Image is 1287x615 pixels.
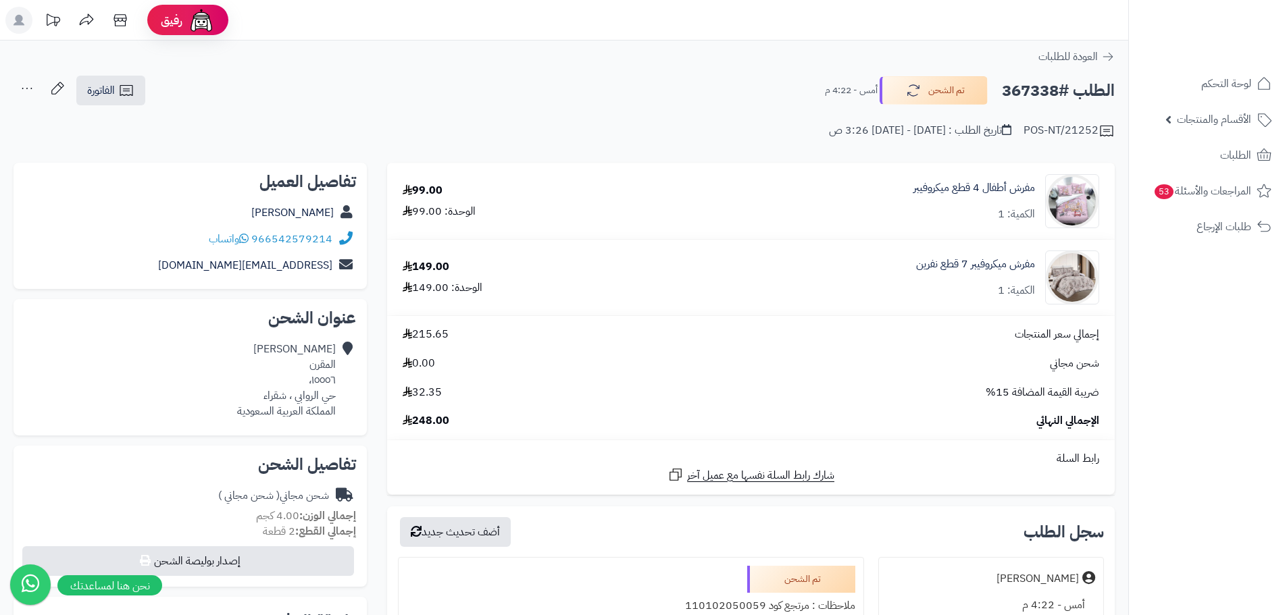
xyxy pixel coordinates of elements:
[1195,36,1274,64] img: logo-2.png
[299,508,356,524] strong: إجمالي الوزن:
[237,342,336,419] div: [PERSON_NAME] المقرن ١٥٥٥٦، حي الروابي ، شقراء المملكة العربية السعودية
[393,451,1109,466] div: رابط السلة
[188,7,215,34] img: ai-face.png
[87,82,115,99] span: الفاتورة
[1155,184,1174,199] span: 53
[880,76,988,105] button: تم الشحن
[24,310,356,326] h2: عنوان الشحن
[400,517,511,547] button: أضف تحديث جديد
[1177,110,1251,129] span: الأقسام والمنتجات
[1015,327,1099,342] span: إجمالي سعر المنتجات
[24,173,356,190] h2: تفاصيل العميل
[1153,182,1251,200] span: المراجعات والأسئلة
[829,123,1011,138] div: تاريخ الطلب : [DATE] - [DATE] 3:26 ص
[24,456,356,473] h2: تفاصيل الشحن
[1038,49,1098,65] span: العودة للطلبات
[251,205,334,221] a: [PERSON_NAME]
[1201,74,1251,93] span: لوحة التحكم
[263,523,356,539] small: 2 قطعة
[209,231,249,247] a: واتساب
[1050,356,1099,371] span: شحن مجاني
[1038,49,1115,65] a: العودة للطلبات
[1220,146,1251,165] span: الطلبات
[986,385,1099,400] span: ضريبة القيمة المضافة 15%
[916,257,1035,272] a: مفرش ميكروفيبر 7 قطع نفرين
[1024,123,1115,139] div: POS-NT/21252
[403,259,449,275] div: 149.00
[1196,217,1251,236] span: طلبات الإرجاع
[403,356,435,371] span: 0.00
[76,76,145,105] a: الفاتورة
[913,180,1035,196] a: مفرش أطفال 4 قطع ميكروفيبر
[1002,77,1115,105] h2: الطلب #367338
[403,204,476,219] div: الوحدة: 99.00
[22,546,354,576] button: إصدار بوليصة الشحن
[403,183,443,198] div: 99.00
[1046,174,1099,228] img: 1736335008-110203010065-90x90.jpg
[667,466,834,483] a: شارك رابط السلة نفسها مع عميل آخر
[218,487,280,504] span: ( شحن مجاني )
[687,468,834,483] span: شارك رابط السلة نفسها مع عميل آخر
[825,84,878,97] small: أمس - 4:22 م
[403,327,449,342] span: 215.65
[996,571,1079,587] div: [PERSON_NAME]
[1137,175,1279,207] a: المراجعات والأسئلة53
[1137,68,1279,100] a: لوحة التحكم
[251,231,332,247] a: 966542579214
[403,413,449,429] span: 248.00
[1024,524,1104,540] h3: سجل الطلب
[747,566,855,593] div: تم الشحن
[403,280,482,296] div: الوحدة: 149.00
[1137,211,1279,243] a: طلبات الإرجاع
[256,508,356,524] small: 4.00 كجم
[158,257,332,273] a: [EMAIL_ADDRESS][DOMAIN_NAME]
[1036,413,1099,429] span: الإجمالي النهائي
[403,385,442,400] span: 32.35
[36,7,70,37] a: تحديثات المنصة
[218,488,329,504] div: شحن مجاني
[295,523,356,539] strong: إجمالي القطع:
[998,283,1035,298] div: الكمية: 1
[161,12,182,28] span: رفيق
[1137,139,1279,171] a: الطلبات
[998,207,1035,222] div: الكمية: 1
[1046,250,1099,304] img: 1738755773-110202010759-90x90.jpg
